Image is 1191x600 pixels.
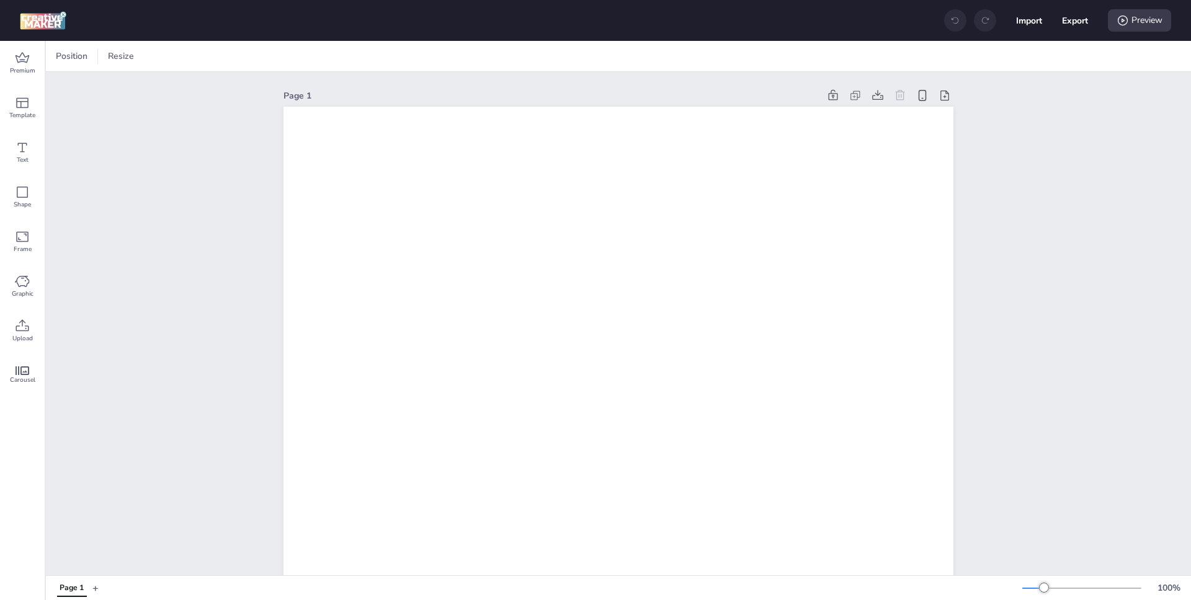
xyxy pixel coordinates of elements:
div: Page 1 [60,583,84,594]
span: Template [9,110,35,120]
div: 100 % [1154,581,1184,594]
div: Tabs [51,577,92,599]
span: Frame [14,244,32,254]
span: Position [53,50,90,63]
button: Export [1062,7,1088,33]
span: Upload [12,333,33,343]
span: Premium [10,66,35,76]
button: Import [1016,7,1042,33]
div: Page 1 [283,89,819,102]
div: Preview [1108,9,1171,32]
span: Text [17,155,29,165]
span: Graphic [12,289,33,299]
span: Shape [14,200,31,210]
span: Resize [105,50,136,63]
span: Carousel [10,375,35,385]
img: logo Creative Maker [20,11,66,30]
button: + [92,577,99,599]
